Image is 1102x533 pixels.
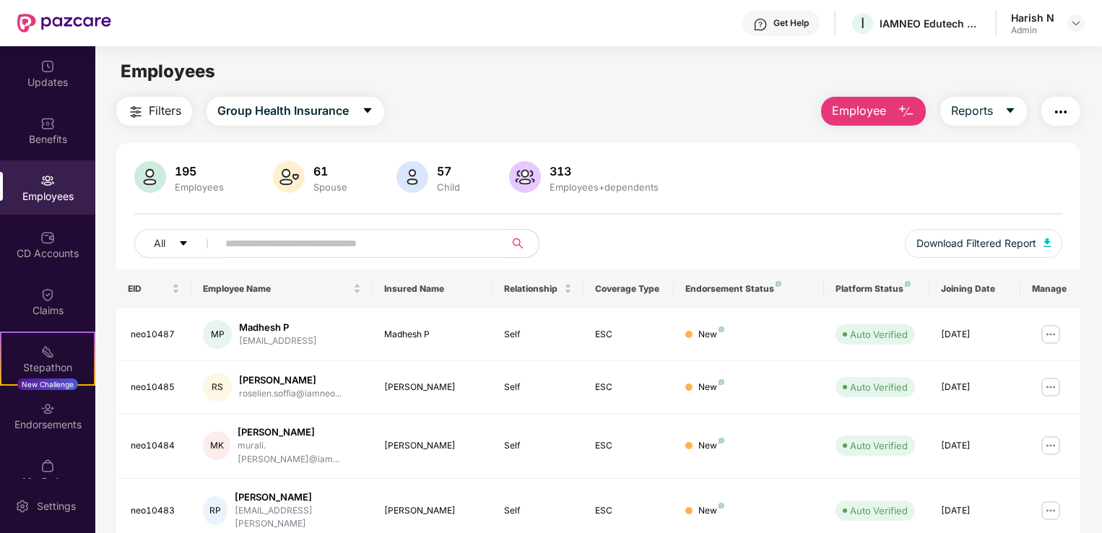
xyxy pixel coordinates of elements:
[905,281,911,287] img: svg+xml;base64,PHN2ZyB4bWxucz0iaHR0cDovL3d3dy53My5vcmcvMjAwMC9zdmciIHdpZHRoPSI4IiBoZWlnaHQ9IjgiIH...
[217,102,349,120] span: Group Health Insurance
[916,235,1036,251] span: Download Filtered Report
[235,504,361,532] div: [EMAIL_ADDRESS][PERSON_NAME]
[836,283,918,295] div: Platform Status
[595,504,662,518] div: ESC
[384,328,482,342] div: Madhesh P
[203,373,232,402] div: RS
[131,439,180,453] div: neo10484
[131,381,180,394] div: neo10485
[503,229,539,258] button: search
[698,439,724,453] div: New
[172,181,227,193] div: Employees
[850,327,908,342] div: Auto Verified
[203,431,230,460] div: MK
[503,238,532,249] span: search
[131,504,180,518] div: neo10483
[1052,103,1070,121] img: svg+xml;base64,PHN2ZyB4bWxucz0iaHR0cDovL3d3dy53My5vcmcvMjAwMC9zdmciIHdpZHRoPSIyNCIgaGVpZ2h0PSIyNC...
[434,164,463,178] div: 57
[40,344,55,359] img: svg+xml;base64,PHN2ZyB4bWxucz0iaHR0cDovL3d3dy53My5vcmcvMjAwMC9zdmciIHdpZHRoPSIyMSIgaGVpZ2h0PSIyMC...
[583,269,674,308] th: Coverage Type
[131,328,180,342] div: neo10487
[116,97,192,126] button: Filters
[273,161,305,193] img: svg+xml;base64,PHN2ZyB4bWxucz0iaHR0cDovL3d3dy53My5vcmcvMjAwMC9zdmciIHhtbG5zOnhsaW5rPSJodHRwOi8vd3...
[595,381,662,394] div: ESC
[773,17,809,29] div: Get Help
[40,402,55,416] img: svg+xml;base64,PHN2ZyBpZD0iRW5kb3JzZW1lbnRzIiB4bWxucz0iaHR0cDovL3d3dy53My5vcmcvMjAwMC9zdmciIHdpZH...
[154,235,165,251] span: All
[941,381,1008,394] div: [DATE]
[121,61,215,82] span: Employees
[493,269,583,308] th: Relationship
[239,373,342,387] div: [PERSON_NAME]
[1070,17,1082,29] img: svg+xml;base64,PHN2ZyBpZD0iRHJvcGRvd24tMzJ4MzIiIHhtbG5zPSJodHRwOi8vd3d3LnczLm9yZy8yMDAwL3N2ZyIgd2...
[1,360,94,375] div: Stepathon
[40,173,55,188] img: svg+xml;base64,PHN2ZyBpZD0iRW1wbG95ZWVzIiB4bWxucz0iaHR0cDovL3d3dy53My5vcmcvMjAwMC9zdmciIHdpZHRoPS...
[941,328,1008,342] div: [DATE]
[40,459,55,473] img: svg+xml;base64,PHN2ZyBpZD0iTXlfT3JkZXJzIiBkYXRhLW5hbWU9Ik15IE9yZGVycyIgeG1sbnM9Imh0dHA6Ly93d3cudz...
[373,269,493,308] th: Insured Name
[940,97,1027,126] button: Reportscaret-down
[861,14,864,32] span: I
[941,504,1008,518] div: [DATE]
[685,283,813,295] div: Endorsement Status
[362,105,373,118] span: caret-down
[238,439,360,467] div: murali.[PERSON_NAME]@iam...
[203,320,232,349] div: MP
[116,269,191,308] th: EID
[1020,269,1080,308] th: Manage
[1044,238,1051,247] img: svg+xml;base64,PHN2ZyB4bWxucz0iaHR0cDovL3d3dy53My5vcmcvMjAwMC9zdmciIHhtbG5zOnhsaW5rPSJodHRwOi8vd3...
[719,503,724,508] img: svg+xml;base64,PHN2ZyB4bWxucz0iaHR0cDovL3d3dy53My5vcmcvMjAwMC9zdmciIHdpZHRoPSI4IiBoZWlnaHQ9IjgiIH...
[941,439,1008,453] div: [DATE]
[384,439,482,453] div: [PERSON_NAME]
[384,381,482,394] div: [PERSON_NAME]
[776,281,781,287] img: svg+xml;base64,PHN2ZyB4bWxucz0iaHR0cDovL3d3dy53My5vcmcvMjAwMC9zdmciIHdpZHRoPSI4IiBoZWlnaHQ9IjgiIH...
[15,499,30,513] img: svg+xml;base64,PHN2ZyBpZD0iU2V0dGluZy0yMHgyMCIgeG1sbnM9Imh0dHA6Ly93d3cudzMub3JnLzIwMDAvc3ZnIiB3aW...
[547,181,661,193] div: Employees+dependents
[929,269,1020,308] th: Joining Date
[127,103,144,121] img: svg+xml;base64,PHN2ZyB4bWxucz0iaHR0cDovL3d3dy53My5vcmcvMjAwMC9zdmciIHdpZHRoPSIyNCIgaGVpZ2h0PSIyNC...
[32,499,80,513] div: Settings
[504,504,571,518] div: Self
[1011,11,1054,25] div: Harish N
[40,59,55,74] img: svg+xml;base64,PHN2ZyBpZD0iVXBkYXRlZCIgeG1sbnM9Imh0dHA6Ly93d3cudzMub3JnLzIwMDAvc3ZnIiB3aWR0aD0iMj...
[203,496,227,525] div: RP
[850,380,908,394] div: Auto Verified
[595,439,662,453] div: ESC
[1005,105,1016,118] span: caret-down
[719,438,724,443] img: svg+xml;base64,PHN2ZyB4bWxucz0iaHR0cDovL3d3dy53My5vcmcvMjAwMC9zdmciIHdpZHRoPSI4IiBoZWlnaHQ9IjgiIH...
[719,379,724,385] img: svg+xml;base64,PHN2ZyB4bWxucz0iaHR0cDovL3d3dy53My5vcmcvMjAwMC9zdmciIHdpZHRoPSI4IiBoZWlnaHQ9IjgiIH...
[850,503,908,518] div: Auto Verified
[128,283,169,295] span: EID
[547,164,661,178] div: 313
[134,161,166,193] img: svg+xml;base64,PHN2ZyB4bWxucz0iaHR0cDovL3d3dy53My5vcmcvMjAwMC9zdmciIHhtbG5zOnhsaW5rPSJodHRwOi8vd3...
[134,229,222,258] button: Allcaret-down
[238,425,360,439] div: [PERSON_NAME]
[504,283,560,295] span: Relationship
[207,97,384,126] button: Group Health Insurancecaret-down
[172,164,227,178] div: 195
[235,490,361,504] div: [PERSON_NAME]
[504,439,571,453] div: Self
[40,230,55,245] img: svg+xml;base64,PHN2ZyBpZD0iQ0RfQWNjb3VudHMiIGRhdGEtbmFtZT0iQ0QgQWNjb3VudHMiIHhtbG5zPSJodHRwOi8vd3...
[698,328,724,342] div: New
[149,102,181,120] span: Filters
[595,328,662,342] div: ESC
[1039,434,1062,457] img: manageButton
[434,181,463,193] div: Child
[191,269,372,308] th: Employee Name
[396,161,428,193] img: svg+xml;base64,PHN2ZyB4bWxucz0iaHR0cDovL3d3dy53My5vcmcvMjAwMC9zdmciIHhtbG5zOnhsaW5rPSJodHRwOi8vd3...
[1011,25,1054,36] div: Admin
[40,116,55,131] img: svg+xml;base64,PHN2ZyBpZD0iQmVuZWZpdHMiIHhtbG5zPSJodHRwOi8vd3d3LnczLm9yZy8yMDAwL3N2ZyIgd2lkdGg9Ij...
[239,334,317,348] div: [EMAIL_ADDRESS]
[311,164,350,178] div: 61
[898,103,915,121] img: svg+xml;base64,PHN2ZyB4bWxucz0iaHR0cDovL3d3dy53My5vcmcvMjAwMC9zdmciIHhtbG5zOnhsaW5rPSJodHRwOi8vd3...
[504,328,571,342] div: Self
[178,238,188,250] span: caret-down
[905,229,1062,258] button: Download Filtered Report
[1039,323,1062,346] img: manageButton
[504,381,571,394] div: Self
[832,102,886,120] span: Employee
[384,504,482,518] div: [PERSON_NAME]
[698,504,724,518] div: New
[239,387,342,401] div: roselien.soffia@iamneo...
